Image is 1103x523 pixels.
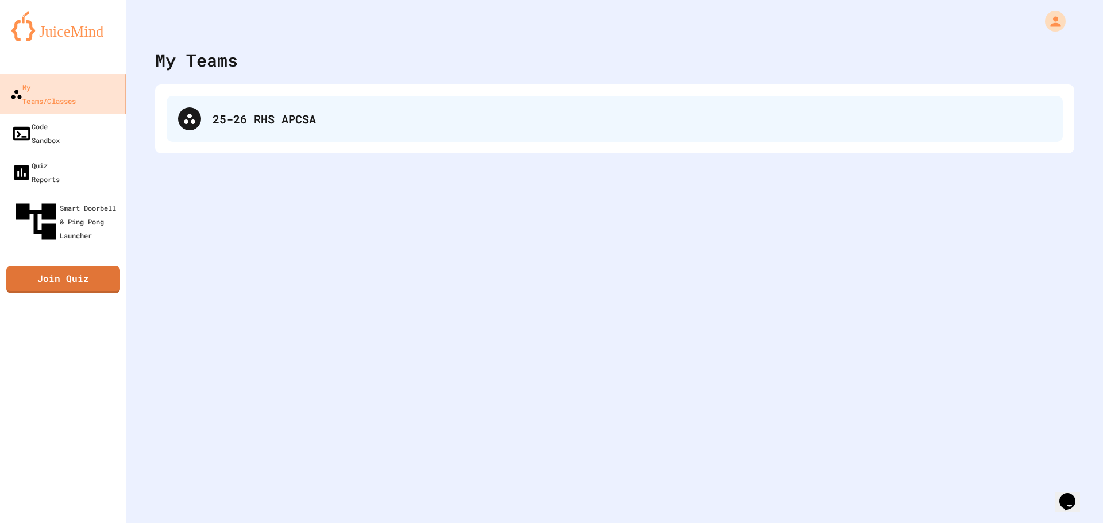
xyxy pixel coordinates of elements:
[1033,8,1069,34] div: My Account
[11,119,60,147] div: Code Sandbox
[1055,477,1092,512] iframe: chat widget
[10,80,76,108] div: My Teams/Classes
[167,96,1063,142] div: 25-26 RHS APCSA
[11,197,122,246] div: Smart Doorbell & Ping Pong Launcher
[155,47,238,73] div: My Teams
[11,158,60,186] div: Quiz Reports
[6,266,120,293] a: Join Quiz
[213,110,1051,127] div: 25-26 RHS APCSA
[11,11,115,41] img: logo-orange.svg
